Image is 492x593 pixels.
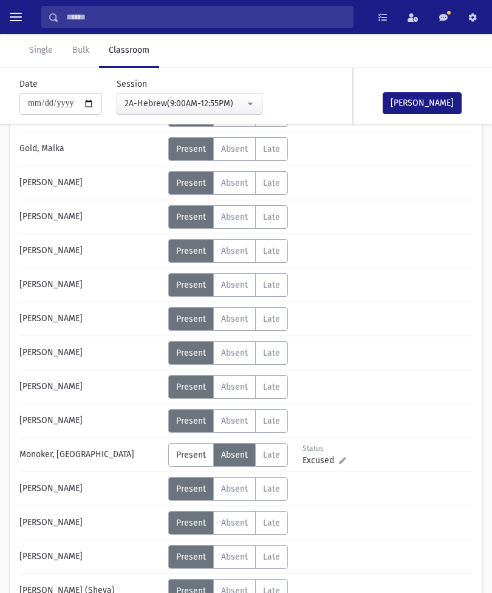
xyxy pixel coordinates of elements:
div: [PERSON_NAME] [13,307,168,331]
label: Date [19,78,38,90]
span: Absent [221,280,248,290]
span: Present [176,178,206,188]
span: Late [263,416,280,426]
span: Absent [221,484,248,494]
div: [PERSON_NAME] [13,477,168,501]
div: AttTypes [168,171,288,195]
div: AttTypes [168,307,288,331]
span: Present [176,246,206,256]
div: Monoker, [GEOGRAPHIC_DATA] [13,443,168,467]
a: Classroom [99,34,159,68]
div: [PERSON_NAME] [13,341,168,365]
a: Single [19,34,63,68]
div: AttTypes [168,477,288,501]
span: Absent [221,314,248,324]
span: Present [176,382,206,392]
button: 2A-Hebrew(9:00AM-12:55PM) [117,93,262,115]
div: [PERSON_NAME] [13,545,168,569]
div: [PERSON_NAME] [13,375,168,399]
span: Absent [221,518,248,528]
div: AttTypes [168,511,288,535]
span: Late [263,484,280,494]
span: Late [263,212,280,222]
span: Present [176,314,206,324]
span: Absent [221,450,248,460]
span: Late [263,518,280,528]
span: Late [263,382,280,392]
span: Absent [221,348,248,358]
span: Late [263,144,280,154]
span: Absent [221,144,248,154]
label: Session [117,78,147,90]
span: Excused [302,454,339,467]
button: toggle menu [5,6,27,28]
div: [PERSON_NAME] [13,205,168,229]
span: Absent [221,416,248,426]
div: AttTypes [168,239,288,263]
span: Absent [221,178,248,188]
span: Late [263,246,280,256]
span: Late [263,280,280,290]
button: [PERSON_NAME] [383,92,462,114]
span: Late [263,178,280,188]
div: [PERSON_NAME] [13,273,168,297]
div: Gold, Malka [13,137,168,161]
span: Present [176,450,206,460]
div: [PERSON_NAME] [13,511,168,535]
div: AttTypes [168,205,288,229]
input: Search [59,6,353,28]
div: AttTypes [168,443,288,467]
div: Status [302,443,357,454]
div: 2A-Hebrew(9:00AM-12:55PM) [125,97,245,110]
span: Present [176,348,206,358]
span: Absent [221,382,248,392]
div: [PERSON_NAME] [13,239,168,263]
span: Absent [221,246,248,256]
span: Present [176,416,206,426]
span: Present [176,144,206,154]
span: Present [176,280,206,290]
div: [PERSON_NAME] [13,409,168,433]
div: AttTypes [168,375,288,399]
div: AttTypes [168,137,288,161]
span: Late [263,314,280,324]
span: Late [263,348,280,358]
a: Bulk [63,34,99,68]
div: AttTypes [168,341,288,365]
span: Present [176,212,206,222]
div: [PERSON_NAME] [13,171,168,195]
span: Present [176,518,206,528]
div: AttTypes [168,273,288,297]
span: Late [263,450,280,460]
span: Absent [221,212,248,222]
span: Present [176,484,206,494]
div: AttTypes [168,409,288,433]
